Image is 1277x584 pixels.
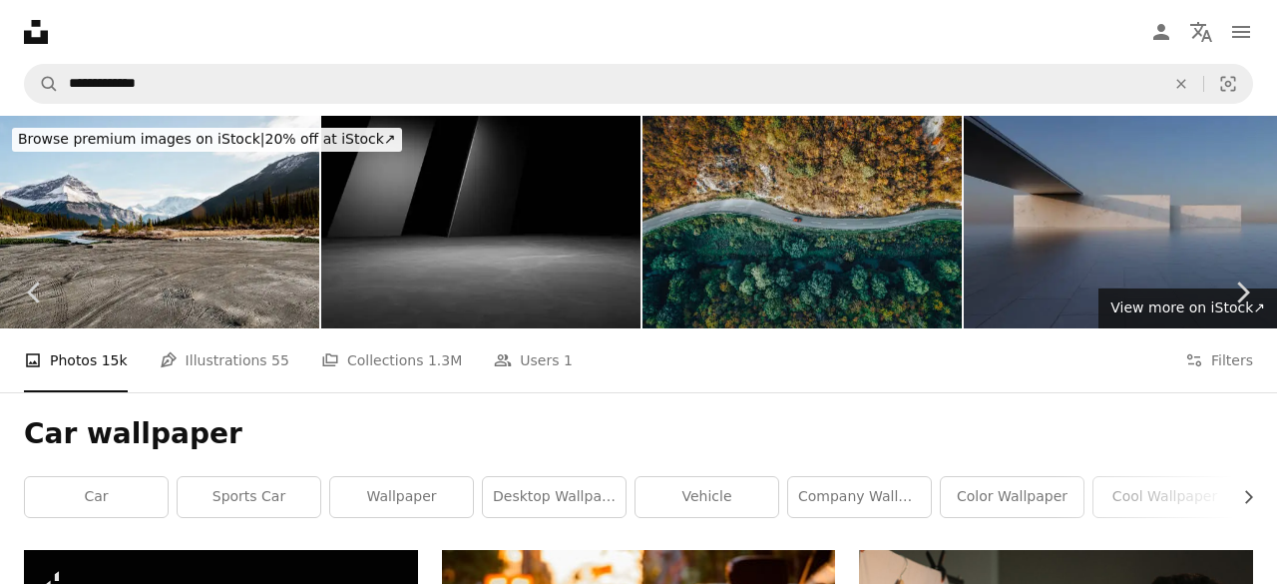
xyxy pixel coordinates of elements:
[330,477,473,517] a: wallpaper
[1207,197,1277,388] a: Next
[24,416,1253,452] h1: Car wallpaper
[642,116,962,328] img: Road through the forest
[788,477,931,517] a: company wallpaper
[24,64,1253,104] form: Find visuals sitewide
[941,477,1083,517] a: color wallpaper
[1185,328,1253,392] button: Filters
[321,328,462,392] a: Collections 1.3M
[494,328,573,392] a: Users 1
[12,128,402,152] div: 20% off at iStock ↗
[178,477,320,517] a: sports car
[564,349,573,371] span: 1
[1204,65,1252,103] button: Visual search
[1181,12,1221,52] button: Language
[18,131,264,147] span: Browse premium images on iStock |
[321,116,640,328] img: 3d rendering of black abstract geometric modern dark room background. Scene for advertising desig...
[25,65,59,103] button: Search Unsplash
[25,477,168,517] a: car
[271,349,289,371] span: 55
[636,477,778,517] a: vehicle
[1141,12,1181,52] a: Log in / Sign up
[160,328,289,392] a: Illustrations 55
[428,349,462,371] span: 1.3M
[1093,477,1236,517] a: cool wallpaper
[483,477,626,517] a: desktop wallpaper
[24,20,48,44] a: Home — Unsplash
[1230,477,1253,517] button: scroll list to the right
[1110,299,1265,315] span: View more on iStock ↗
[1098,289,1277,328] a: View more on iStock↗
[1159,65,1203,103] button: Clear
[1221,12,1261,52] button: Menu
